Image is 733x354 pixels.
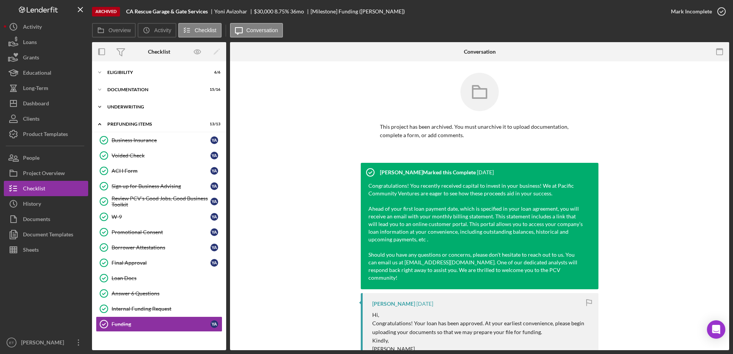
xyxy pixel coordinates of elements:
[23,65,51,82] div: Educational
[112,290,222,297] div: Answer 6 Questions
[178,23,222,38] button: Checklist
[23,242,39,259] div: Sheets
[210,259,218,267] div: Y A
[247,27,278,33] label: Conversation
[210,244,218,251] div: Y A
[23,227,73,244] div: Document Templates
[92,23,136,38] button: Overview
[112,229,210,235] div: Promotional Consent
[372,301,415,307] div: [PERSON_NAME]
[477,169,494,175] time: 2024-06-25 21:40
[4,80,88,96] button: Long-Term
[4,150,88,166] a: People
[126,8,208,15] b: CA Rescue Garage & Gate Services
[210,213,218,221] div: Y A
[368,182,583,282] div: Congratulations! You recently received capital to invest in your business! We at Pacific Communit...
[4,111,88,126] button: Clients
[4,227,88,242] button: Document Templates
[464,49,496,55] div: Conversation
[96,316,222,332] a: FundingYA
[274,8,289,15] div: 8.75 %
[290,8,304,15] div: 36 mo
[96,179,222,194] a: Sign up for Business AdvisingYA
[230,23,283,38] button: Conversation
[4,19,88,34] button: Activity
[23,19,42,36] div: Activity
[138,23,176,38] button: Activity
[112,321,210,327] div: Funding
[96,133,222,148] a: Business InsuranceYA
[210,228,218,236] div: Y A
[96,209,222,225] a: W-9YA
[108,27,131,33] label: Overview
[4,335,88,350] button: ET[PERSON_NAME]
[112,137,210,143] div: Business Insurance
[671,4,712,19] div: Mark Incomplete
[207,70,220,75] div: 6 / 6
[92,7,120,16] div: Archived
[112,195,210,208] div: Review PCV's Good Jobs, Good Business Toolkit
[23,181,45,198] div: Checklist
[23,126,68,144] div: Product Templates
[210,167,218,175] div: Y A
[207,122,220,126] div: 13 / 13
[112,183,210,189] div: Sign up for Business Advising
[195,27,217,33] label: Checklist
[23,211,50,229] div: Documents
[107,87,201,92] div: Documentation
[23,111,39,128] div: Clients
[23,150,39,167] div: People
[4,126,88,142] button: Product Templates
[96,286,222,301] a: Answer 6 Questions
[210,198,218,205] div: Y A
[96,194,222,209] a: Review PCV's Good Jobs, Good Business ToolkitYA
[707,320,725,339] div: Open Intercom Messenger
[207,87,220,92] div: 15 / 16
[4,211,88,227] button: Documents
[210,182,218,190] div: Y A
[23,80,48,98] div: Long-Term
[112,168,210,174] div: ACH Form
[96,270,222,286] a: Loan Docs
[112,260,210,266] div: Final Approval
[23,96,49,113] div: Dashboard
[380,123,579,140] p: This project has been archived. You must unarchive it to upload documentation, complete a form, o...
[112,275,222,281] div: Loan Docs
[380,169,476,175] div: [PERSON_NAME] Marked this Complete
[96,163,222,179] a: ACH FormYA
[112,214,210,220] div: W-9
[210,320,218,328] div: Y A
[107,105,217,109] div: Underwriting
[311,8,405,15] div: [Milestone] Funding ([PERSON_NAME])
[112,306,222,312] div: Internal Funding Request
[96,240,222,255] a: Borrower AttestationsYA
[112,244,210,251] div: Borrower Attestations
[4,96,88,111] button: Dashboard
[96,255,222,270] a: Final ApprovalYA
[372,345,591,353] p: [PERSON_NAME]
[23,50,39,67] div: Grants
[210,136,218,144] div: Y A
[4,50,88,65] button: Grants
[4,34,88,50] button: Loans
[4,196,88,211] button: History
[107,70,201,75] div: Eligibility
[4,181,88,196] a: Checklist
[4,242,88,257] button: Sheets
[96,301,222,316] a: Internal Funding Request
[148,49,170,55] div: Checklist
[372,311,591,319] p: Hi,
[154,27,171,33] label: Activity
[4,65,88,80] button: Educational
[23,34,37,52] div: Loans
[4,166,88,181] button: Project Overview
